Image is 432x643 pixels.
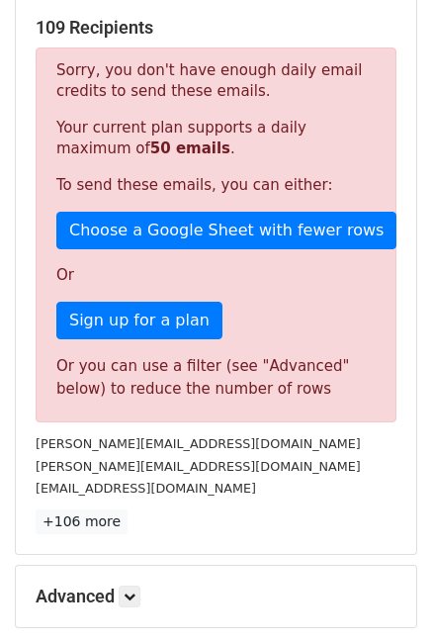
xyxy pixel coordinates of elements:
[36,17,396,39] h5: 109 Recipients
[56,118,376,159] p: Your current plan supports a daily maximum of .
[36,586,396,607] h5: Advanced
[56,355,376,400] div: Or you can use a filter (see "Advanced" below) to reduce the number of rows
[36,436,361,451] small: [PERSON_NAME][EMAIL_ADDRESS][DOMAIN_NAME]
[36,509,128,534] a: +106 more
[150,139,230,157] strong: 50 emails
[56,265,376,286] p: Or
[36,481,256,496] small: [EMAIL_ADDRESS][DOMAIN_NAME]
[56,302,222,339] a: Sign up for a plan
[56,175,376,196] p: To send these emails, you can either:
[56,60,376,102] p: Sorry, you don't have enough daily email credits to send these emails.
[36,459,361,474] small: [PERSON_NAME][EMAIL_ADDRESS][DOMAIN_NAME]
[56,212,396,249] a: Choose a Google Sheet with fewer rows
[333,548,432,643] iframe: Chat Widget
